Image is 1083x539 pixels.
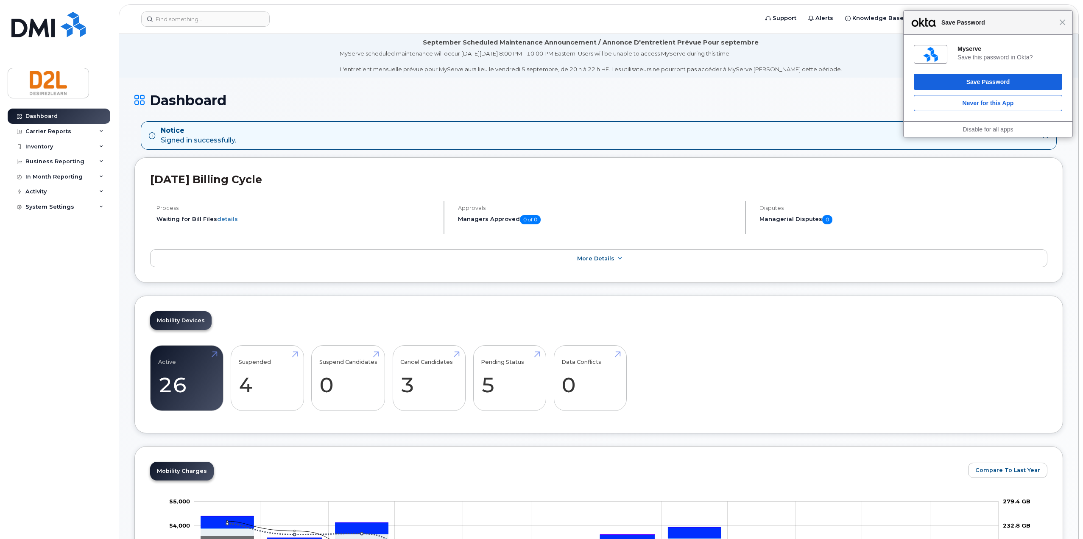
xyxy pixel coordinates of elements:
h4: Disputes [759,205,1047,211]
span: More Details [577,255,614,262]
tspan: 279.4 GB [1003,498,1030,505]
span: 0 of 0 [520,215,541,224]
button: Never for this App [914,95,1062,111]
h4: Approvals [458,205,738,211]
a: Mobility Charges [150,462,214,480]
span: Close [1059,19,1066,25]
button: Save Password [914,74,1062,90]
h5: Managerial Disputes [759,215,1047,224]
span: Save Password [937,17,1059,28]
a: Data Conflicts 0 [561,350,619,406]
span: Compare To Last Year [975,466,1040,474]
tspan: 232.8 GB [1003,522,1030,529]
a: Cancel Candidates 3 [400,350,458,406]
h2: [DATE] Billing Cycle [150,173,1047,186]
img: 7xMKRAAAABklEQVQDAJsJlQY2p+0uAAAAAElFTkSuQmCC [923,47,938,62]
a: Disable for all apps [963,126,1013,133]
a: Active 26 [158,350,215,406]
h4: Process [156,205,436,211]
a: Mobility Devices [150,311,212,330]
g: $0 [169,498,190,505]
h1: Dashboard [134,93,1063,108]
button: Compare To Last Year [968,463,1047,478]
strong: Notice [161,126,236,136]
tspan: $5,000 [169,498,190,505]
li: Waiting for Bill Files [156,215,436,223]
div: Save this password in Okta? [957,53,1062,61]
g: $0 [169,522,190,529]
div: September Scheduled Maintenance Announcement / Annonce D'entretient Prévue Pour septembre [423,38,759,47]
div: MyServe scheduled maintenance will occur [DATE][DATE] 8:00 PM - 10:00 PM Eastern. Users will be u... [340,50,842,73]
div: Signed in successfully. [161,126,236,145]
a: Pending Status 5 [481,350,538,406]
span: 0 [822,215,832,224]
a: Suspended 4 [239,350,296,406]
tspan: $4,000 [169,522,190,529]
a: Suspend Candidates 0 [319,350,377,406]
div: Myserve [957,45,1062,53]
a: details [217,215,238,222]
h5: Managers Approved [458,215,738,224]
